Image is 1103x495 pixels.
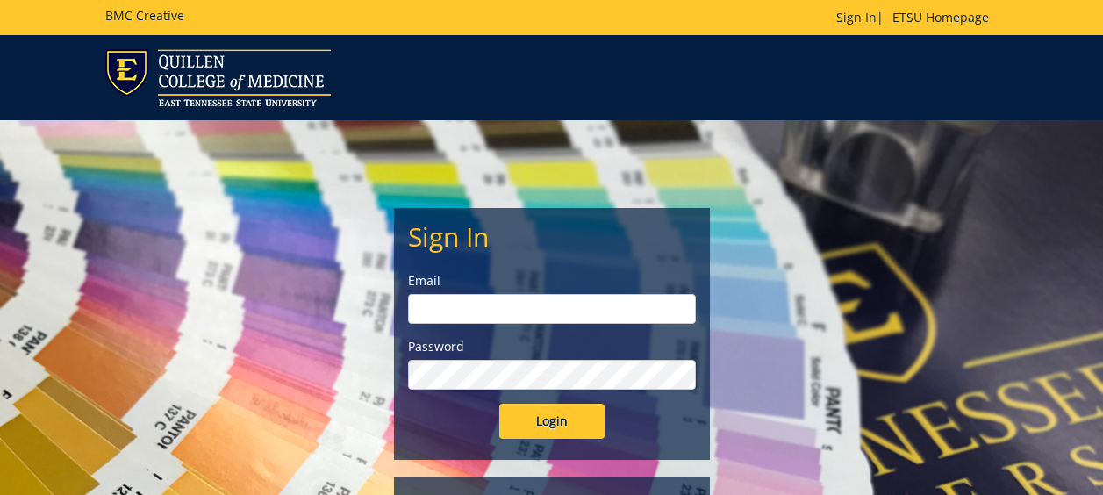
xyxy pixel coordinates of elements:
img: ETSU logo [105,49,331,106]
label: Email [408,272,696,290]
input: Login [499,404,605,439]
a: ETSU Homepage [884,9,998,25]
h5: BMC Creative [105,9,184,22]
h2: Sign In [408,222,696,251]
a: Sign In [836,9,877,25]
p: | [836,9,998,26]
label: Password [408,338,696,355]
